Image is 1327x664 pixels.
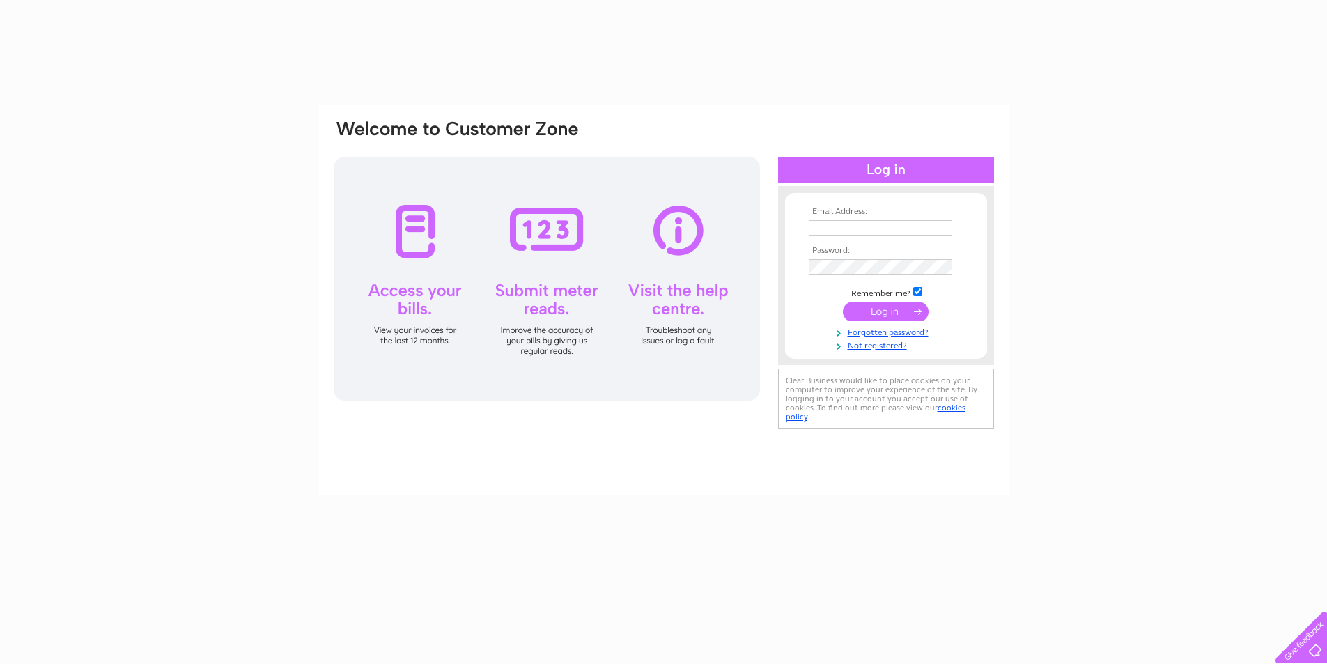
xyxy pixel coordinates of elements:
[843,302,929,321] input: Submit
[805,285,967,299] td: Remember me?
[778,369,994,429] div: Clear Business would like to place cookies on your computer to improve your experience of the sit...
[809,325,967,338] a: Forgotten password?
[805,246,967,256] th: Password:
[805,207,967,217] th: Email Address:
[786,403,965,422] a: cookies policy
[809,338,967,351] a: Not registered?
